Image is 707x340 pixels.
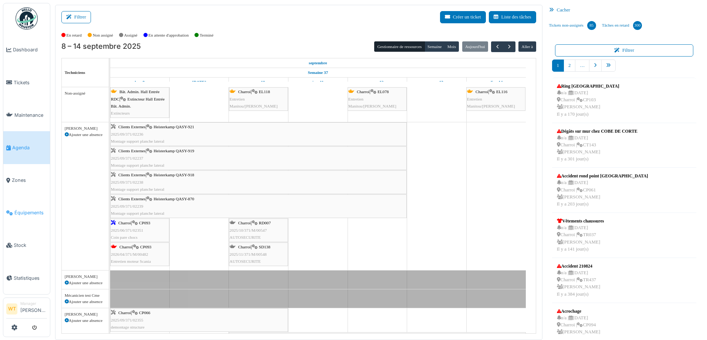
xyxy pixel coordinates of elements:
span: Vacances [110,272,132,278]
div: | [230,220,287,241]
div: [PERSON_NAME] [65,273,106,280]
span: Agenda [12,144,47,151]
div: | [111,123,406,145]
a: Tickets non-assignés [546,16,599,35]
a: Zones [3,164,50,197]
button: Gestionnaire de ressources [374,41,424,52]
span: CP066 [139,310,150,315]
span: Techniciens [65,70,85,75]
button: Créer un ticket [440,11,486,23]
span: Entretien moteur Scania [111,259,151,263]
span: demontage structure [111,325,145,329]
span: Coin pare chocs [111,235,138,239]
a: 13 septembre 2025 [428,78,445,87]
span: Charroi [476,89,488,94]
span: EL118 [259,89,270,94]
span: Entretien Manitou/[PERSON_NAME] [467,97,515,108]
span: Charroi [118,310,131,315]
label: Non assigné [93,32,113,38]
a: Semaine 37 [306,68,330,77]
span: Équipements [14,209,47,216]
span: Extincteurs [111,111,130,115]
div: | [111,195,406,217]
span: AUTOSECURITE [230,235,261,239]
div: 300 [633,21,642,30]
a: 9 septembre 2025 [190,78,208,87]
div: | [111,244,169,265]
div: Acrochage [557,308,601,314]
span: Maintenance [14,112,47,119]
div: Manager [20,301,47,306]
div: Ring [GEOGRAPHIC_DATA] [557,83,619,89]
div: [PERSON_NAME] [65,125,106,132]
div: | [111,88,169,117]
div: | [348,88,406,110]
nav: pager [552,59,697,78]
span: Clients Externes [118,125,146,129]
label: En attente d'approbation [148,32,189,38]
a: Dashboard [3,34,50,66]
a: Vêtements chaussures n/a |[DATE] Charroi |TR037 [PERSON_NAME]Il y a 141 jour(s) [555,216,606,255]
div: [PERSON_NAME] [65,311,106,317]
div: n/a | [DATE] Charroi | TR037 [PERSON_NAME] Il y a 141 jour(s) [557,224,604,253]
button: Filtrer [555,44,694,57]
h2: 8 – 14 septembre 2025 [61,42,141,51]
a: Statistiques [3,262,50,294]
button: Suivant [503,41,515,52]
span: Charroi [118,221,131,225]
div: Vêtements chaussures [557,218,604,224]
div: 85 [587,21,596,30]
label: En retard [67,32,82,38]
a: Agenda [3,131,50,164]
label: Assigné [124,32,138,38]
div: Accident rond point [GEOGRAPHIC_DATA] [557,173,648,179]
span: Charroi [238,245,251,249]
a: … [575,59,589,72]
span: Montage support planche lateral [111,139,164,143]
a: 2 [564,59,575,72]
span: 2025/11/371/M/00548 [230,252,267,256]
span: Entretien Manitou/[PERSON_NAME] [348,97,396,108]
div: Non-assigné [65,90,106,96]
div: | [111,171,406,193]
a: Accident 210824 n/a |[DATE] Charroi |TR437 [PERSON_NAME]Il y a 384 jour(s) [555,261,602,300]
span: Montage support planche lateral [111,163,164,167]
button: Mois [444,41,459,52]
a: Équipements [3,197,50,229]
div: Cacher [546,5,703,16]
a: 10 septembre 2025 [250,78,267,87]
div: Ajouter une absence [65,299,106,305]
span: Montage support planche lateral [111,211,164,215]
a: Liste des tâches [489,11,536,23]
span: 2025/09/371/02239 [111,204,143,208]
span: Bât. Admin. Hall Entrée RDC [111,89,160,101]
span: Montage support planche lateral [111,187,164,191]
span: 2025/09/371/02355 [111,318,143,322]
div: Dégâts sur mur chez COBE DE CORTE [557,128,637,135]
span: 2025/09/371/02236 [111,132,143,136]
span: 2026/04/371/M/00482 [111,252,148,256]
div: n/a | [DATE] Charroi | CP061 [PERSON_NAME] Il y a 203 jour(s) [557,179,648,208]
div: n/a | [DATE] Charroi | CP103 [PERSON_NAME] Il y a 170 jour(s) [557,89,619,118]
span: EL116 [496,89,507,94]
div: n/a | [DATE] Charroi | CT143 [PERSON_NAME] Il y a 301 jour(s) [557,135,637,163]
div: | [111,147,406,169]
span: 2025/10/371/M/00547 [230,228,267,232]
div: | [230,244,287,265]
span: Charroi [238,221,251,225]
span: Tickets [14,79,47,86]
div: Mécanicien test Cme [65,292,106,299]
a: Ring [GEOGRAPHIC_DATA] n/a |[DATE] Charroi |CP103 [PERSON_NAME]Il y a 170 jour(s) [555,81,621,120]
span: Entretien Manitou/[PERSON_NAME] [230,97,278,108]
a: Maintenance [3,99,50,131]
a: 8 septembre 2025 [307,58,329,68]
span: 2025/06/371/02351 [111,228,143,232]
a: 1 [552,59,564,72]
button: Aller à [518,41,536,52]
a: Accident rond point [GEOGRAPHIC_DATA] n/a |[DATE] Charroi |CP061 [PERSON_NAME]Il y a 203 jour(s) [555,171,650,210]
div: n/a | [DATE] Charroi | TR437 [PERSON_NAME] Il y a 384 jour(s) [557,269,601,298]
span: Heisterkamp QASY-918 [153,173,194,177]
button: Précédent [491,41,503,52]
span: Heisterkamp QASY-921 [153,125,194,129]
span: EL078 [378,89,389,94]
